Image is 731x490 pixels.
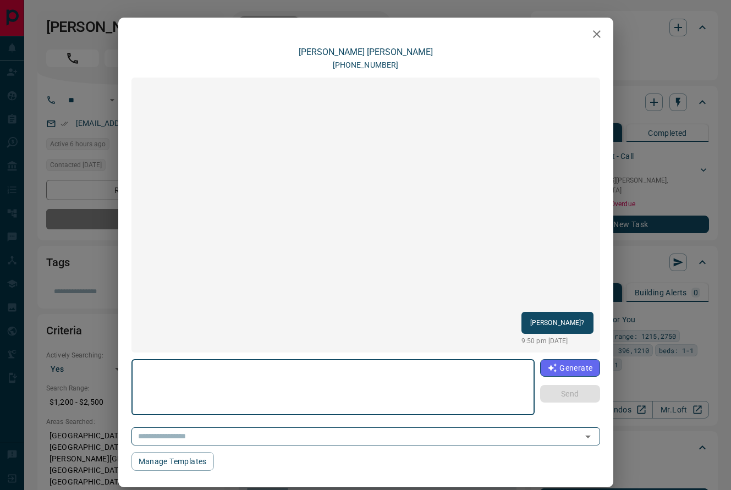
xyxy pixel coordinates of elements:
p: [PERSON_NAME]? [530,316,585,329]
a: [PERSON_NAME] [PERSON_NAME] [299,47,433,57]
button: Manage Templates [131,452,214,471]
p: [PHONE_NUMBER] [333,59,399,71]
p: 9:50 pm [DATE] [521,336,593,346]
button: Generate [540,359,600,377]
button: Open [580,429,596,444]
